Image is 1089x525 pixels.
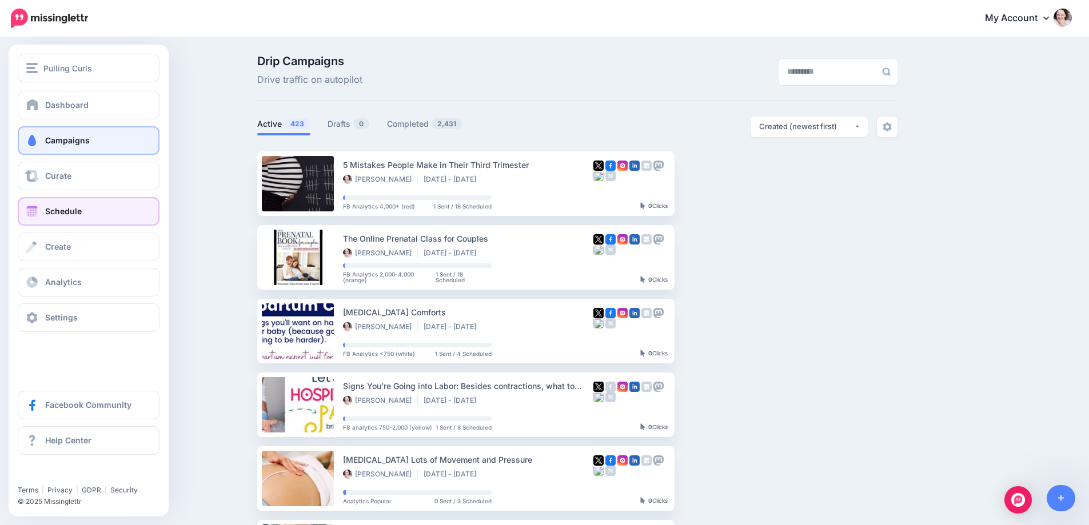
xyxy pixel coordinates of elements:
[640,203,668,210] div: Clicks
[45,435,91,445] span: Help Center
[434,498,492,504] span: 0 Sent / 3 Scheduled
[605,161,616,171] img: facebook-square.png
[43,62,92,75] span: Pulling Curls
[617,234,628,245] img: instagram-square.png
[593,466,604,476] img: bluesky-grey-square.png
[343,175,418,184] li: [PERSON_NAME]
[882,67,891,76] img: search-grey-6.png
[1004,486,1032,514] div: Open Intercom Messenger
[641,382,652,392] img: google_business-grey-square.png
[629,161,640,171] img: linkedin-square.png
[648,350,652,356] b: 0
[593,171,604,181] img: bluesky-grey-square.png
[640,498,668,504] div: Clicks
[605,234,616,245] img: facebook-square.png
[629,382,640,392] img: linkedin-square.png
[343,424,432,430] span: FB analytics 750-2,000 (yellow)
[45,400,131,410] span: Facebook Community
[593,318,604,328] img: bluesky-grey-square.png
[424,175,482,184] li: [DATE] - [DATE]
[629,234,640,245] img: linkedin-square.png
[593,392,604,402] img: bluesky-grey-square.png
[435,351,492,356] span: 1 Sent / 4 Scheduled
[974,5,1072,33] a: My Account
[18,233,159,261] a: Create
[343,203,415,209] span: FB Analytics 4,000+ (red)
[605,171,616,181] img: medium-grey-square.png
[18,469,105,480] iframe: Twitter Follow Button
[605,392,616,402] img: medium-grey-square.png
[18,54,159,82] button: Pulling Curls
[605,382,616,392] img: facebook-grey-square.png
[18,303,159,332] a: Settings
[593,161,604,171] img: twitter-square.png
[641,234,652,245] img: google_business-grey-square.png
[629,455,640,466] img: linkedin-square.png
[629,308,640,318] img: linkedin-square.png
[617,161,628,171] img: instagram-square.png
[641,308,652,318] img: google_business-grey-square.png
[653,161,664,171] img: mastodon-grey-square.png
[343,232,593,245] div: The Online Prenatal Class for Couples
[18,496,166,507] li: © 2025 Missinglettr
[640,202,645,209] img: pointer-grey-darker.png
[353,118,369,129] span: 0
[45,135,90,145] span: Campaigns
[424,249,482,258] li: [DATE] - [DATE]
[653,234,664,245] img: mastodon-grey-square.png
[18,162,159,190] a: Curate
[751,117,868,137] button: Created (newest first)
[424,322,482,331] li: [DATE] - [DATE]
[343,396,418,405] li: [PERSON_NAME]
[343,498,392,504] span: Analytics Popular
[883,122,892,131] img: settings-grey.png
[617,308,628,318] img: instagram-square.png
[343,306,593,319] div: [MEDICAL_DATA] Comforts
[343,271,436,283] span: FB Analytics 2,000-4,000 (orange)
[424,470,482,479] li: [DATE] - [DATE]
[11,9,88,28] img: Missinglettr
[640,350,645,356] img: pointer-grey-darker.png
[76,486,78,494] span: |
[759,121,854,132] div: Created (newest first)
[343,351,415,356] span: FB Analytics <750 (white)
[436,424,492,430] span: 1 Sent / 8 Scheduled
[18,197,159,226] a: Schedule
[605,466,616,476] img: medium-grey-square.png
[640,276,668,283] div: Clicks
[641,455,652,466] img: google_business-grey-square.png
[343,158,593,171] div: 5 Mistakes People Make in Their Third Trimester
[605,318,616,328] img: medium-grey-square.png
[653,455,664,466] img: mastodon-grey-square.png
[42,486,44,494] span: |
[653,382,664,392] img: mastodon-grey-square.png
[641,161,652,171] img: google_business-grey-square.png
[45,242,71,251] span: Create
[105,486,107,494] span: |
[343,379,593,392] div: Signs You’re Going into Labor: Besides contractions, what to watch for?
[593,382,604,392] img: twitter-square.png
[18,126,159,155] a: Campaigns
[593,455,604,466] img: twitter-square.png
[648,202,652,209] b: 0
[45,277,82,287] span: Analytics
[432,118,462,129] span: 2,431
[18,91,159,119] a: Dashboard
[424,396,482,405] li: [DATE] - [DATE]
[285,118,310,129] span: 423
[605,245,616,255] img: medium-grey-square.png
[18,486,38,494] a: Terms
[640,423,645,430] img: pointer-grey-darker.png
[640,276,645,283] img: pointer-grey-darker.png
[343,470,418,479] li: [PERSON_NAME]
[387,117,462,131] a: Completed2,431
[82,486,101,494] a: GDPR
[18,426,159,455] a: Help Center
[648,423,652,430] b: 0
[617,455,628,466] img: instagram-square.png
[257,117,310,131] a: Active423
[45,100,89,110] span: Dashboard
[605,455,616,466] img: facebook-square.png
[343,322,418,331] li: [PERSON_NAME]
[26,63,38,73] img: menu.png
